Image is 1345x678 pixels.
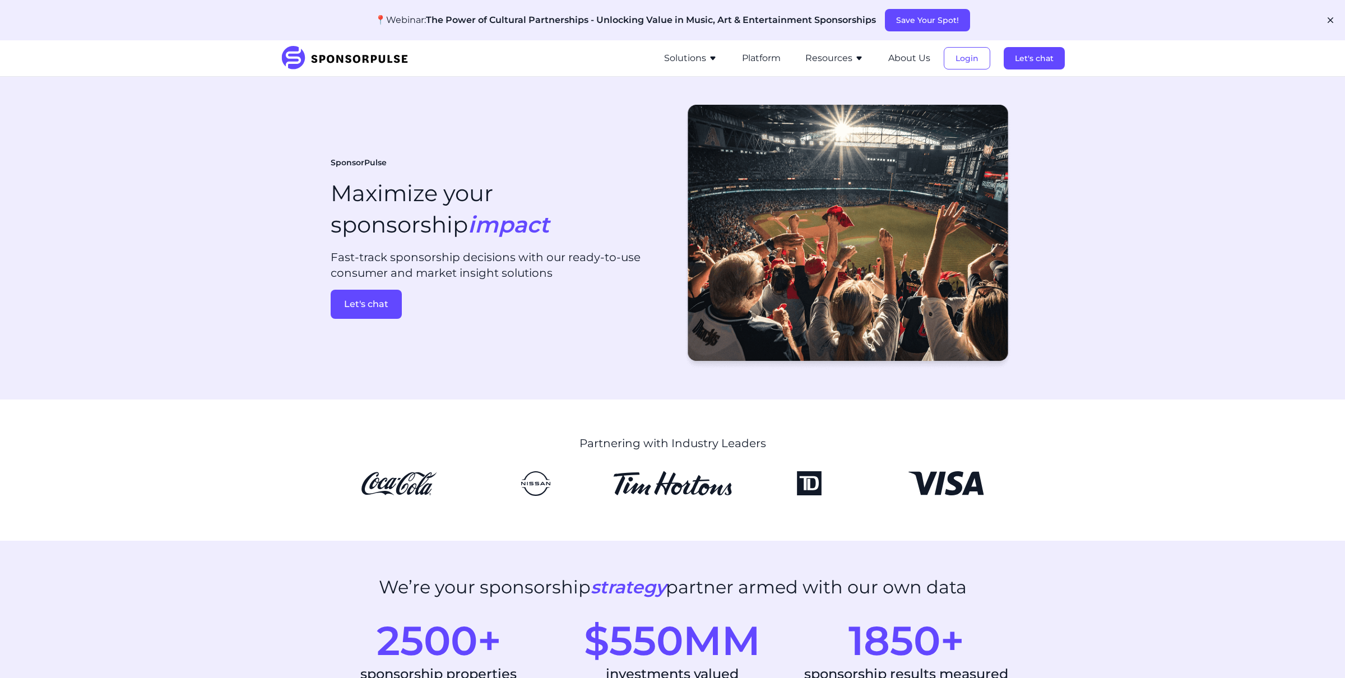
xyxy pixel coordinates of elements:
[331,620,546,661] div: 2500+
[944,47,990,69] button: Login
[331,249,664,281] p: Fast-track sponsorship decisions with our ready-to-use consumer and market insight solutions
[885,15,970,25] a: Save Your Spot!
[426,15,876,25] span: The Power of Cultural Partnerships - Unlocking Value in Music, Art & Entertainment Sponsorships
[885,9,970,31] button: Save Your Spot!
[340,471,458,496] img: CocaCola
[331,290,664,319] a: Let's chat
[805,52,864,65] button: Resources
[1289,624,1345,678] iframe: Chat Widget
[331,157,387,169] span: SponsorPulse
[331,178,549,240] h1: Maximize your sponsorship
[742,52,781,65] button: Platform
[799,620,1014,661] div: 1850+
[742,53,781,63] a: Platform
[1004,53,1065,63] a: Let's chat
[944,53,990,63] a: Login
[280,46,416,71] img: SponsorPulse
[1004,47,1065,69] button: Let's chat
[591,576,666,598] i: strategy
[888,52,930,65] button: About Us
[887,471,1005,496] img: Visa
[613,471,732,496] img: Tim Hortons
[379,577,967,598] h2: We’re your sponsorship partner armed with our own data
[476,471,595,496] img: Nissan
[888,53,930,63] a: About Us
[750,471,869,496] img: TD
[664,52,717,65] button: Solutions
[564,620,780,661] div: $550MM
[375,13,876,27] p: 📍Webinar:
[331,290,402,319] button: Let's chat
[416,435,929,451] p: Partnering with Industry Leaders
[468,211,549,238] i: impact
